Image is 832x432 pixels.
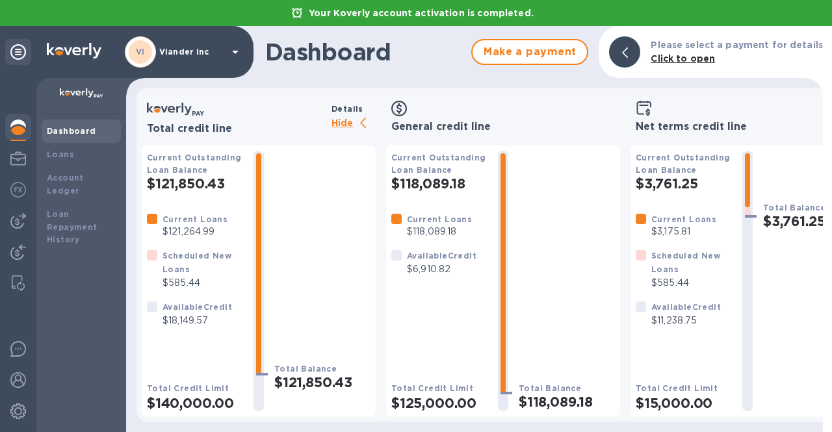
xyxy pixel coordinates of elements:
[162,302,232,312] b: Available Credit
[391,383,473,393] b: Total Credit Limit
[519,394,615,410] h2: $118,089.18
[651,53,715,64] b: Click to open
[471,39,588,65] button: Make a payment
[162,314,232,327] p: $18,149.57
[407,225,472,238] p: $118,089.18
[147,395,243,411] h2: $140,000.00
[391,121,615,133] h3: General credit line
[651,276,732,290] p: $585.44
[147,383,229,393] b: Total Credit Limit
[407,251,476,260] b: Available Credit
[302,6,540,19] p: Your Koverly account activation is completed.
[162,276,243,290] p: $585.44
[651,40,823,50] b: Please select a payment for details
[483,44,577,60] span: Make a payment
[147,153,242,175] b: Current Outstanding Loan Balance
[331,116,376,132] p: Hide
[265,38,465,66] h1: Dashboard
[47,43,101,58] img: Logo
[651,302,721,312] b: Available Credit
[651,314,721,327] p: $11,238.75
[159,47,224,57] p: Viander inc
[636,383,718,393] b: Total Credit Limit
[47,209,97,245] b: Loan Repayment History
[331,104,363,114] b: Details
[651,214,716,224] b: Current Loans
[10,151,26,166] img: My Profile
[763,203,825,212] b: Total Balance
[519,383,581,393] b: Total Balance
[147,123,326,135] h3: Total credit line
[391,153,486,175] b: Current Outstanding Loan Balance
[47,149,74,159] b: Loans
[47,126,96,136] b: Dashboard
[651,251,720,274] b: Scheduled New Loans
[636,175,732,192] h2: $3,761.25
[274,364,337,374] b: Total Balance
[136,47,145,57] b: VI
[274,374,370,390] h2: $121,850.43
[407,214,472,224] b: Current Loans
[162,214,227,224] b: Current Loans
[651,225,716,238] p: $3,175.81
[407,262,476,276] p: $6,910.82
[47,173,84,196] b: Account Ledger
[636,153,731,175] b: Current Outstanding Loan Balance
[162,251,231,274] b: Scheduled New Loans
[10,182,26,197] img: Foreign exchange
[147,175,243,192] h2: $121,850.43
[391,175,487,192] h2: $118,089.18
[391,395,487,411] h2: $125,000.00
[162,225,227,238] p: $121,264.99
[636,395,732,411] h2: $15,000.00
